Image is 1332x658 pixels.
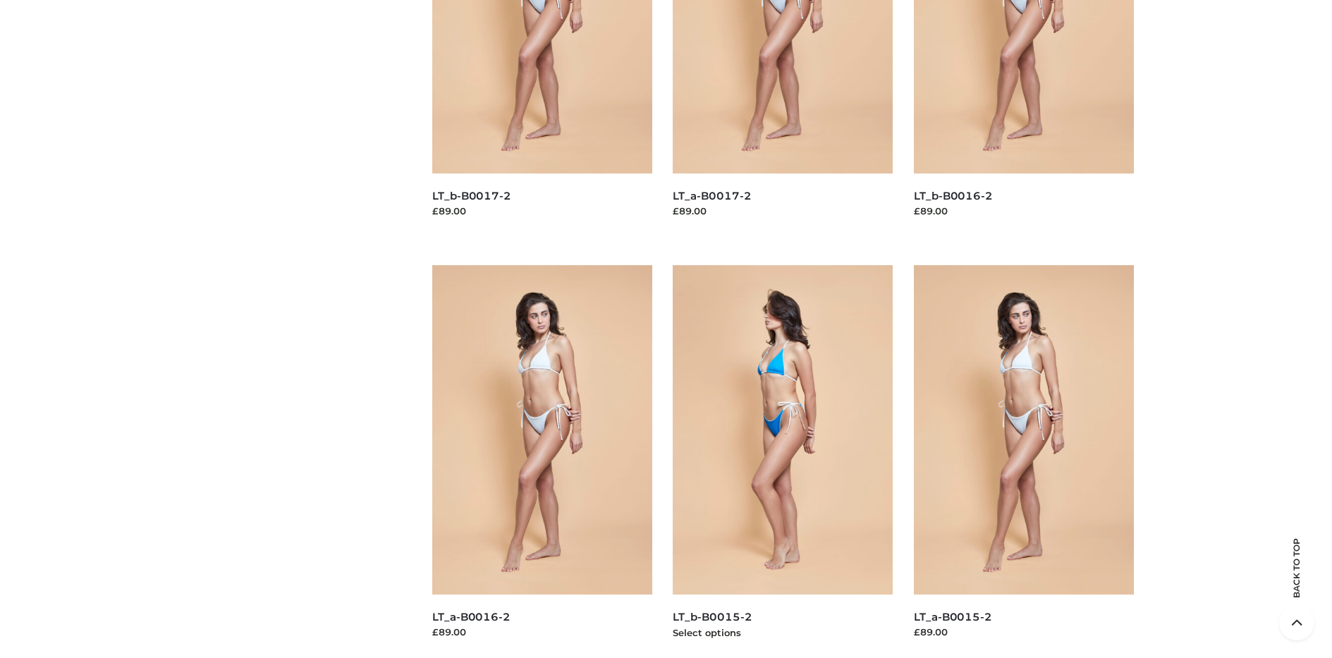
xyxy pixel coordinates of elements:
a: LT_b-B0016-2 [914,189,993,202]
span: Back to top [1279,563,1314,598]
a: LT_a-B0017-2 [673,189,751,202]
div: £89.00 [432,625,652,639]
div: £89.00 [914,204,1134,218]
a: Select options [673,627,741,638]
a: LT_b-B0015-2 [673,610,752,623]
a: LT_a-B0016-2 [432,610,511,623]
a: LT_a-B0015-2 [914,610,992,623]
div: £89.00 [914,625,1134,639]
div: £89.00 [673,204,893,218]
a: LT_b-B0017-2 [432,189,511,202]
div: £89.00 [432,204,652,218]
